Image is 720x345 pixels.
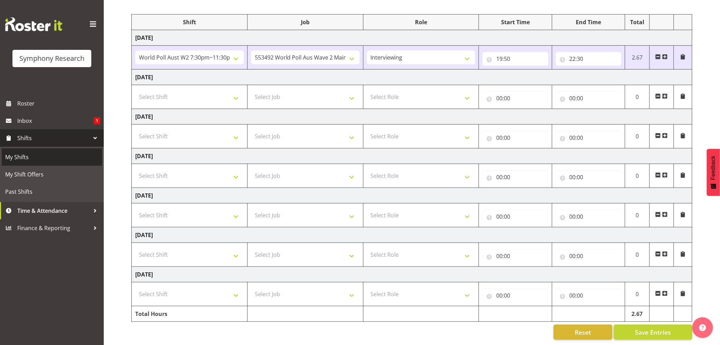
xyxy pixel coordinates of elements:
input: Click to select... [482,91,548,105]
td: 0 [625,203,649,227]
span: Past Shifts [5,187,99,197]
td: [DATE] [132,148,692,164]
input: Click to select... [556,249,621,263]
div: Total [629,18,646,26]
span: Time & Attendance [17,206,90,216]
td: [DATE] [132,227,692,243]
span: Save Entries [635,328,671,337]
span: Reset [575,328,591,337]
input: Click to select... [556,210,621,224]
a: My Shifts [2,148,102,166]
td: 2.67 [625,306,649,322]
input: Click to select... [556,131,621,145]
td: 0 [625,85,649,109]
span: Roster [17,98,100,109]
span: Inbox [17,116,94,126]
input: Click to select... [556,52,621,66]
td: 0 [625,282,649,306]
input: Click to select... [482,131,548,145]
img: help-xxl-2.png [699,324,706,331]
a: Past Shifts [2,183,102,200]
input: Click to select... [482,170,548,184]
input: Click to select... [482,52,548,66]
td: [DATE] [132,30,692,46]
a: My Shift Offers [2,166,102,183]
div: Shift [135,18,244,26]
td: [DATE] [132,70,692,85]
input: Click to select... [482,289,548,302]
input: Click to select... [556,170,621,184]
div: Symphony Research [19,53,84,64]
input: Click to select... [482,249,548,263]
td: 0 [625,125,649,148]
td: [DATE] [132,267,692,282]
button: Feedback - Show survey [707,149,720,196]
td: 0 [625,243,649,267]
td: 2.67 [625,46,649,70]
td: [DATE] [132,188,692,203]
button: Reset [554,325,612,340]
span: Shifts [17,133,90,143]
span: My Shift Offers [5,169,99,180]
div: Job [251,18,360,26]
div: End Time [556,18,621,26]
div: Role [367,18,476,26]
button: Save Entries [614,325,692,340]
span: 1 [94,117,100,124]
td: [DATE] [132,109,692,125]
input: Click to select... [556,91,621,105]
span: Finance & Reporting [17,223,90,233]
input: Click to select... [482,210,548,224]
img: Rosterit website logo [5,17,62,31]
div: Start Time [482,18,548,26]
span: Feedback [710,156,717,180]
td: 0 [625,164,649,188]
span: My Shifts [5,152,99,162]
input: Click to select... [556,289,621,302]
td: Total Hours [132,306,248,322]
